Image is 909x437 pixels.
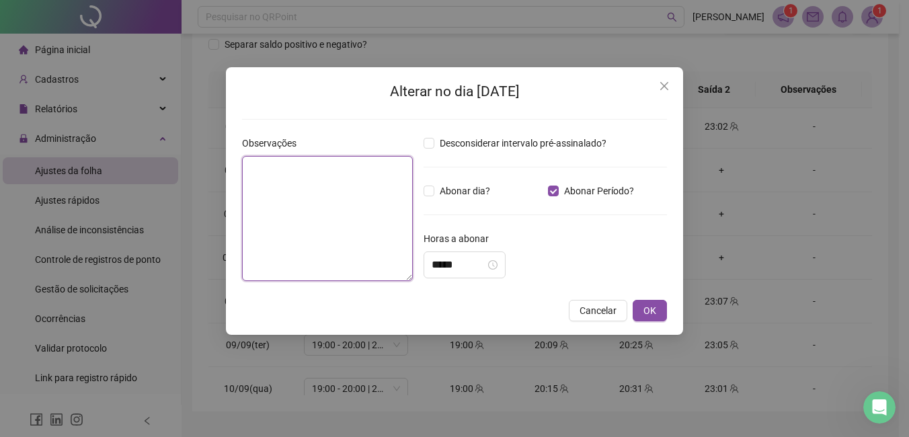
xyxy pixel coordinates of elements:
h2: Alterar no dia [DATE] [242,81,667,103]
span: Abonar Período? [559,184,639,198]
iframe: Intercom live chat [863,391,896,424]
button: Close [654,75,675,97]
span: OK [643,303,656,318]
button: Cancelar [569,300,627,321]
span: Desconsiderar intervalo pré-assinalado? [434,136,612,151]
label: Observações [242,136,305,151]
span: Cancelar [580,303,617,318]
label: Horas a abonar [424,231,498,246]
button: OK [633,300,667,321]
span: close [659,81,670,91]
span: Abonar dia? [434,184,496,198]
